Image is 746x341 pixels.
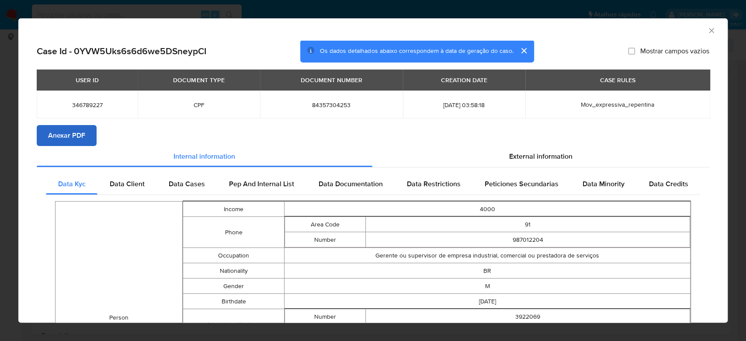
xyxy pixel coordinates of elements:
[37,125,97,146] button: Anexar PDF
[285,248,690,263] td: Gerente ou supervisor de empresa industrial, comercial ou prestadora de serviços
[285,263,690,278] td: BR
[436,73,493,87] div: CREATION DATE
[366,309,690,324] td: 3922069
[46,174,700,195] div: Detailed internal info
[413,101,515,109] span: [DATE] 03:58:18
[366,232,690,247] td: 987012204
[318,179,382,189] span: Data Documentation
[183,278,284,294] td: Gender
[70,73,104,87] div: USER ID
[628,48,635,55] input: Mostrar campos vazios
[183,263,284,278] td: Nationality
[47,101,127,109] span: 346789227
[285,294,690,309] td: [DATE]
[168,73,229,87] div: DOCUMENT TYPE
[485,179,559,189] span: Peticiones Secundarias
[169,179,205,189] span: Data Cases
[513,40,534,61] button: cerrar
[366,217,690,232] td: 91
[640,47,709,56] span: Mostrar campos vazios
[285,309,366,324] td: Number
[58,179,86,189] span: Data Kyc
[581,100,654,109] span: Mov_expressiva_repentina
[649,179,688,189] span: Data Credits
[110,179,145,189] span: Data Client
[18,18,728,323] div: closure-recommendation-modal
[183,248,284,263] td: Occupation
[48,126,85,145] span: Anexar PDF
[595,73,641,87] div: CASE RULES
[271,101,392,109] span: 84357304253
[183,202,284,217] td: Income
[285,202,690,217] td: 4000
[320,47,513,56] span: Os dados detalhados abaixo correspondem à data de geração do caso.
[37,146,709,167] div: Detailed info
[407,179,461,189] span: Data Restrictions
[37,45,206,57] h2: Case Id - 0YVW5Uks6s6d6we5DSneypCI
[285,217,366,232] td: Area Code
[285,232,366,247] td: Number
[285,278,690,294] td: M
[707,26,715,34] button: Fechar a janela
[583,179,625,189] span: Data Minority
[183,309,284,340] td: Other Identifications
[183,217,284,248] td: Phone
[148,101,250,109] span: CPF
[509,151,573,161] span: External information
[173,151,235,161] span: Internal information
[295,73,368,87] div: DOCUMENT NUMBER
[183,294,284,309] td: Birthdate
[229,179,294,189] span: Pep And Internal List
